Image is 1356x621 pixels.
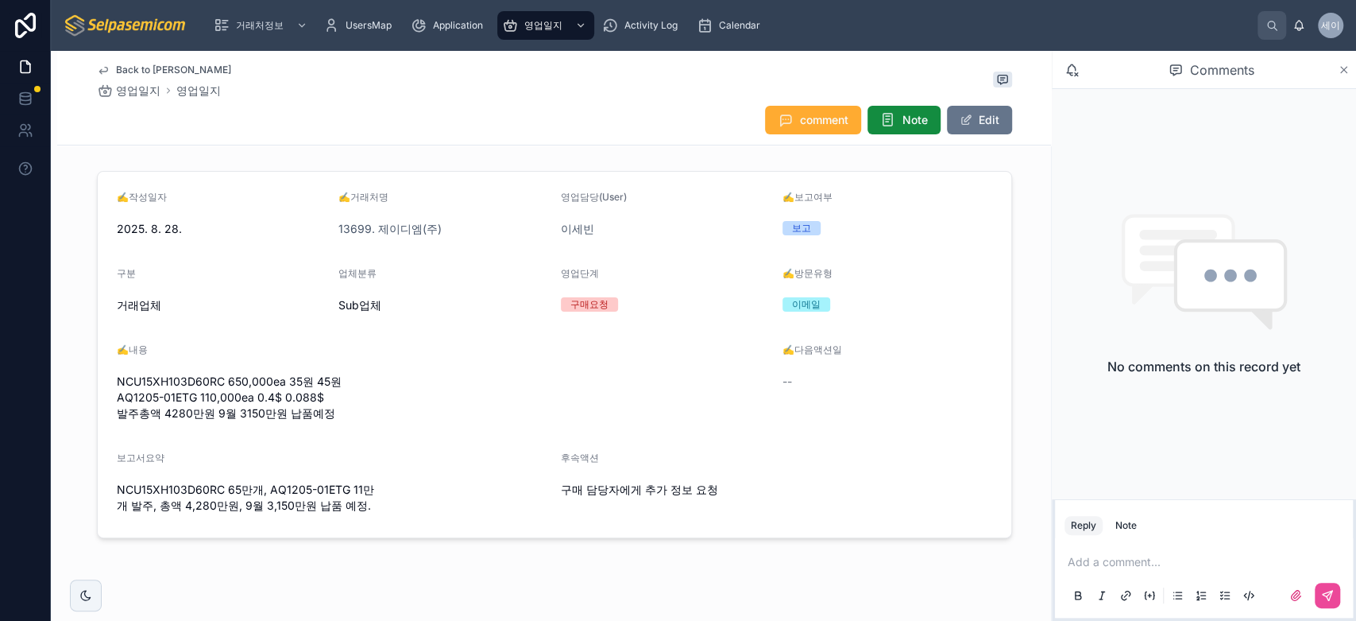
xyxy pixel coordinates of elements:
[117,452,164,464] span: 보고서요약
[97,83,160,99] a: 영업일지
[800,112,848,128] span: comment
[338,267,377,279] span: 업체분류
[97,64,231,76] a: Back to [PERSON_NAME]
[1189,60,1254,80] span: Comments
[338,221,442,237] a: 13699. 제이디엠(주)
[782,267,833,279] span: ✍️방문유형
[201,8,1257,43] div: scrollable content
[117,374,771,421] span: NCU15XH103D60RC 650,000ea 35원 45원 AQ1205-01ETG 110,000ea 0.4$ 0.088$ 발주총액 4280만원 9월 3150만원 납품예정
[116,83,160,99] span: 영업일지
[561,482,992,498] span: 구매 담당자에게 추가 정보 요청
[1109,516,1143,535] button: Note
[1321,19,1340,32] span: 세이
[561,267,599,279] span: 영업단계
[624,19,678,32] span: Activity Log
[406,11,494,40] a: Application
[692,11,771,40] a: Calendar
[346,19,392,32] span: UsersMap
[497,11,594,40] a: 영업일지
[338,297,381,313] span: Sub업체
[209,11,315,40] a: 거래처정보
[792,221,811,235] div: 보고
[117,482,548,514] span: NCU15XH103D60RC 65만개, AQ1205-01ETG 11만개 발주, 총액 4,280만원, 9월 3,150만원 납품 예정.
[319,11,403,40] a: UsersMap
[561,221,594,237] a: 이세빈
[117,297,161,313] span: 거래업체
[597,11,689,40] a: Activity Log
[1115,519,1137,532] div: Note
[117,191,167,203] span: ✍️작성일자
[570,297,608,312] div: 구매요청
[1107,357,1300,376] h2: No comments on this record yet
[867,106,941,134] button: Note
[782,343,842,355] span: ✍️다음액션일
[561,452,599,464] span: 후속액션
[719,19,760,32] span: Calendar
[117,343,148,355] span: ✍️내용
[1064,516,1103,535] button: Reply
[117,267,136,279] span: 구분
[116,64,231,76] span: Back to [PERSON_NAME]
[176,83,221,99] a: 영업일지
[236,19,284,32] span: 거래처정보
[782,191,833,203] span: ✍️보고여부
[338,191,388,203] span: ✍️거래처명
[765,106,861,134] button: comment
[947,106,1012,134] button: Edit
[64,13,188,38] img: App logo
[792,297,821,312] div: 이메일
[782,374,792,390] span: --
[524,19,562,32] span: 영업일지
[433,19,483,32] span: Application
[117,221,326,237] span: 2025. 8. 28.
[561,191,627,203] span: 영업담당(User)
[902,112,928,128] span: Note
